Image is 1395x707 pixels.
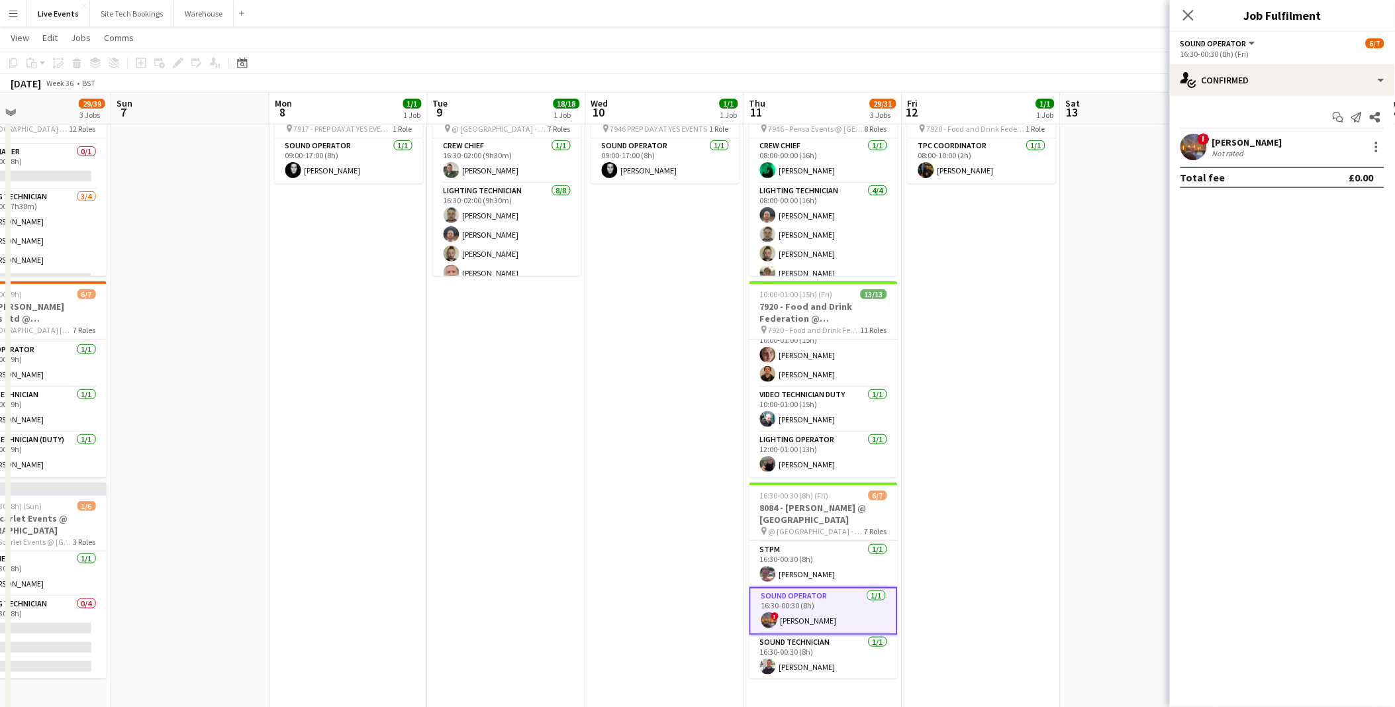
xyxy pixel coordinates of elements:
span: 8 Roles [865,124,887,134]
span: 7946 - Pensa Events @ [GEOGRAPHIC_DATA] [769,124,865,134]
span: 7 [115,105,132,120]
a: View [5,29,34,46]
button: Site Tech Bookings [90,1,174,26]
span: 3 Roles [73,537,96,547]
a: Comms [99,29,139,46]
app-card-role: Crew Chief1/108:00-00:00 (16h)[PERSON_NAME] [749,138,898,183]
span: 1/1 [403,99,422,109]
app-card-role: Lighting Technician8/816:30-02:00 (9h30m)[PERSON_NAME][PERSON_NAME][PERSON_NAME][PERSON_NAME] [433,183,581,363]
div: 1 Job [554,110,579,120]
span: Thu [749,97,766,109]
span: 10:00-01:00 (15h) (Fri) [760,289,833,299]
span: 13 [1064,105,1081,120]
span: 6/7 [1366,38,1384,48]
span: 6/7 [869,491,887,500]
span: 1 Role [1026,124,1045,134]
span: View [11,32,29,44]
app-card-role: TPC Coordinator1/108:00-10:00 (2h)[PERSON_NAME] [908,138,1056,183]
app-job-card: 08:00-00:00 (16h) (Fri)10/117946 - Pensa Events @ [GEOGRAPHIC_DATA] 7946 - Pensa Events @ [GEOGRA... [749,80,898,276]
button: Warehouse [174,1,234,26]
app-card-role: Crew Chief1/116:30-02:00 (9h30m)[PERSON_NAME] [433,138,581,183]
span: 7 Roles [548,124,571,134]
span: Edit [42,32,58,44]
span: 29/31 [870,99,896,109]
span: @ [GEOGRAPHIC_DATA] - 7917 [452,124,548,134]
span: 8 [273,105,292,120]
div: [DATE] [11,77,41,90]
span: 13/13 [861,289,887,299]
span: Week 36 [44,78,77,88]
div: Not rated [1212,148,1247,158]
div: 1 Job [1037,110,1054,120]
app-card-role: Lighting Technician4/408:00-00:00 (16h)[PERSON_NAME][PERSON_NAME][PERSON_NAME][PERSON_NAME] [749,183,898,286]
h3: 8084 - [PERSON_NAME] @ [GEOGRAPHIC_DATA] [749,502,898,526]
span: 10 [589,105,608,120]
app-card-role: Lighting Operator1/112:00-01:00 (13h)[PERSON_NAME] [749,432,898,477]
span: 7 Roles [73,325,96,335]
h3: Job Fulfilment [1170,7,1395,24]
div: 16:30-00:30 (8h) (Fri) [1180,49,1384,59]
a: Edit [37,29,63,46]
span: 7920 - Food and Drink Federation @ [GEOGRAPHIC_DATA] [769,325,861,335]
span: 1/6 [77,501,96,511]
span: 12 Roles [70,124,96,134]
span: Mon [275,97,292,109]
span: 11 Roles [861,325,887,335]
app-card-role: STPM1/116:30-00:30 (8h)[PERSON_NAME] [749,542,898,587]
span: 16:30-00:30 (8h) (Fri) [760,491,829,500]
div: 1 Job [720,110,738,120]
span: 1 Role [710,124,729,134]
app-card-role: Sound Operator1/116:30-00:30 (8h)![PERSON_NAME] [749,587,898,635]
div: BST [82,78,95,88]
div: 3 Jobs [871,110,896,120]
app-card-role: Video Technician2/210:00-01:00 (15h)[PERSON_NAME][PERSON_NAME] [749,323,898,387]
div: 1 Job [404,110,421,120]
span: Jobs [71,32,91,44]
span: 11 [747,105,766,120]
div: Confirmed [1170,64,1395,96]
span: 1 Role [393,124,412,134]
span: Tue [433,97,448,109]
app-job-card: 09:00-17:00 (8h)1/17946 - PREP DAY AT YES EVENTS 7946 PREP DAY AT YES EVENTS1 RoleSound Operator1... [591,80,740,183]
span: Wed [591,97,608,109]
app-job-card: 09:00-17:00 (8h)1/17917 - PREP DAY @ YES EVENTS 7917 - PREP DAY AT YES EVENTS1 RoleSound Operator... [275,80,423,183]
app-card-role: Sound Operator1/109:00-17:00 (8h)[PERSON_NAME] [591,138,740,183]
span: 7917 - PREP DAY AT YES EVENTS [294,124,393,134]
span: 1/1 [720,99,738,109]
app-card-role: Video Technician Duty1/110:00-01:00 (15h)[PERSON_NAME] [749,387,898,432]
app-card-role: Sound Technician1/116:30-00:30 (8h)[PERSON_NAME] [749,635,898,680]
app-job-card: 10:00-01:00 (15h) (Fri)13/137920 - Food and Drink Federation @ [GEOGRAPHIC_DATA] 7920 - Food and ... [749,281,898,477]
span: ! [1198,133,1210,145]
button: Sound Operator [1180,38,1257,48]
div: [PERSON_NAME] [1212,136,1282,148]
span: 7946 PREP DAY AT YES EVENTS [610,124,708,134]
app-card-role: Sound Operator1/109:00-17:00 (8h)[PERSON_NAME] [275,138,423,183]
span: Comms [104,32,134,44]
div: £0.00 [1349,171,1374,184]
span: 29/39 [79,99,105,109]
div: 3 Jobs [79,110,105,120]
span: 1/1 [1036,99,1055,109]
span: ! [771,612,779,620]
span: 18/18 [553,99,580,109]
span: Sat [1066,97,1081,109]
span: 6/7 [77,289,96,299]
span: 7920 - Food and Drink Federation @ [GEOGRAPHIC_DATA] [927,124,1026,134]
app-job-card: 16:30-00:30 (8h) (Fri)6/78084 - [PERSON_NAME] @ [GEOGRAPHIC_DATA] @ [GEOGRAPHIC_DATA] - 80847 Rol... [749,483,898,679]
span: 12 [906,105,918,120]
span: Fri [908,97,918,109]
span: Sun [117,97,132,109]
button: Live Events [27,1,90,26]
app-job-card: 16:30-02:00 (9h30m) (Wed)18/187917 - Novartis pharmaceuticals Corporation @ [GEOGRAPHIC_DATA] @ [... [433,80,581,276]
div: Total fee [1180,171,1226,184]
span: @ [GEOGRAPHIC_DATA] - 8084 [769,526,865,536]
span: 7 Roles [865,526,887,536]
app-job-card: 08:00-10:00 (2h)1/17920 - Food and Drink Federation @ [GEOGRAPHIC_DATA] 7920 - Food and Drink Fed... [908,80,1056,183]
